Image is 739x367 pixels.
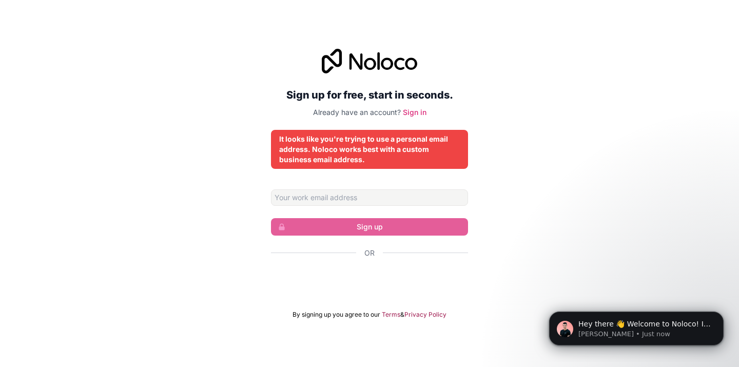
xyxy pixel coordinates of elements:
span: Already have an account? [313,108,401,117]
iframe: Sign in with Google Button [266,269,473,292]
span: Or [364,248,375,258]
iframe: Intercom notifications message [534,290,739,362]
a: Terms [382,311,400,319]
div: It looks like you're trying to use a personal email address. Noloco works best with a custom busi... [279,134,460,165]
a: Sign in [403,108,426,117]
input: Email address [271,189,468,206]
a: Privacy Policy [404,311,446,319]
span: & [400,311,404,319]
h2: Sign up for free, start in seconds. [271,86,468,104]
button: Sign up [271,218,468,236]
span: By signing up you agree to our [293,311,380,319]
